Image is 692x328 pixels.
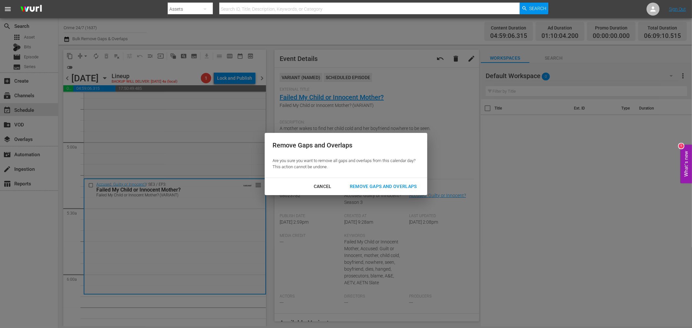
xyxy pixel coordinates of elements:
[309,182,337,191] div: Cancel
[16,2,47,17] img: ans4CAIJ8jUAAAAAAAAAAAAAAAAAAAAAAAAgQb4GAAAAAAAAAAAAAAAAAAAAAAAAJMjXAAAAAAAAAAAAAAAAAAAAAAAAgAT5G...
[679,144,684,149] div: 1
[342,181,425,193] button: Remove Gaps and Overlaps
[4,5,12,13] span: menu
[273,164,416,170] p: This action cannot be undone.
[306,181,339,193] button: Cancel
[529,3,547,14] span: Search
[273,158,416,164] p: Are you sure you want to remove all gaps and overlaps from this calendar day?
[680,145,692,183] button: Open Feedback Widget
[669,6,686,12] a: Sign Out
[273,141,416,150] div: Remove Gaps and Overlaps
[345,182,422,191] div: Remove Gaps and Overlaps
